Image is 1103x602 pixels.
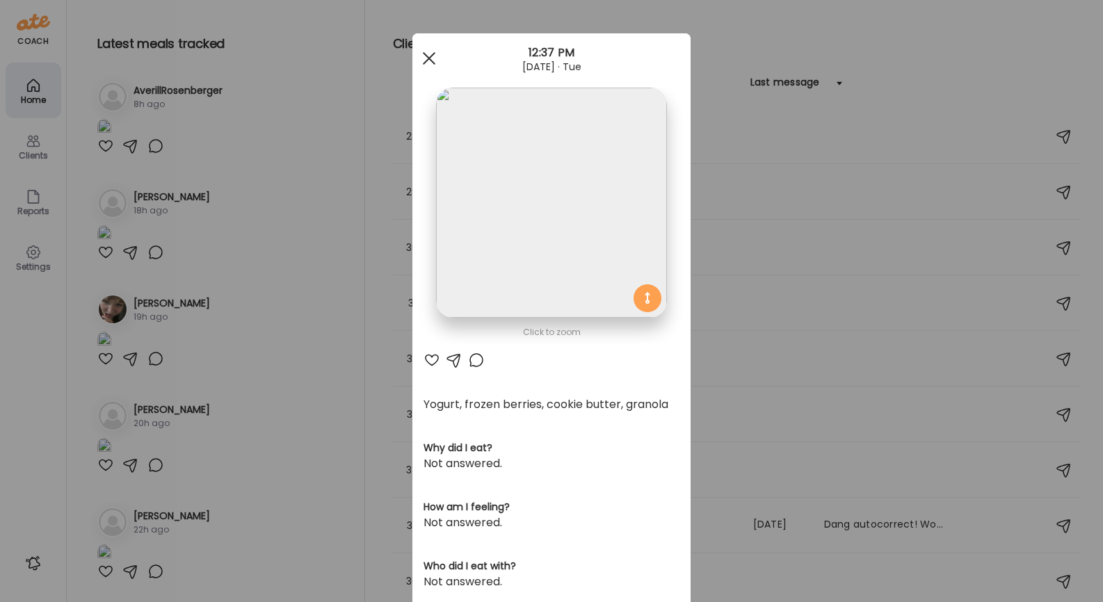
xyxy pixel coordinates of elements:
[424,396,679,413] div: Yogurt, frozen berries, cookie butter, granola
[412,44,691,61] div: 12:37 PM
[424,441,679,455] h3: Why did I eat?
[436,88,666,318] img: images%2FAecNj4EkSmYIDEbH7mcU6unuQaQ2%2FGyr5c0BE8eUtcqmY0C2n%2FJf3e98ht5Fuz18jA4tH8_1080
[412,61,691,72] div: [DATE] · Tue
[424,455,679,472] div: Not answered.
[424,559,679,573] h3: Who did I eat with?
[424,324,679,341] div: Click to zoom
[424,514,679,531] div: Not answered.
[424,500,679,514] h3: How am I feeling?
[424,573,679,590] div: Not answered.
